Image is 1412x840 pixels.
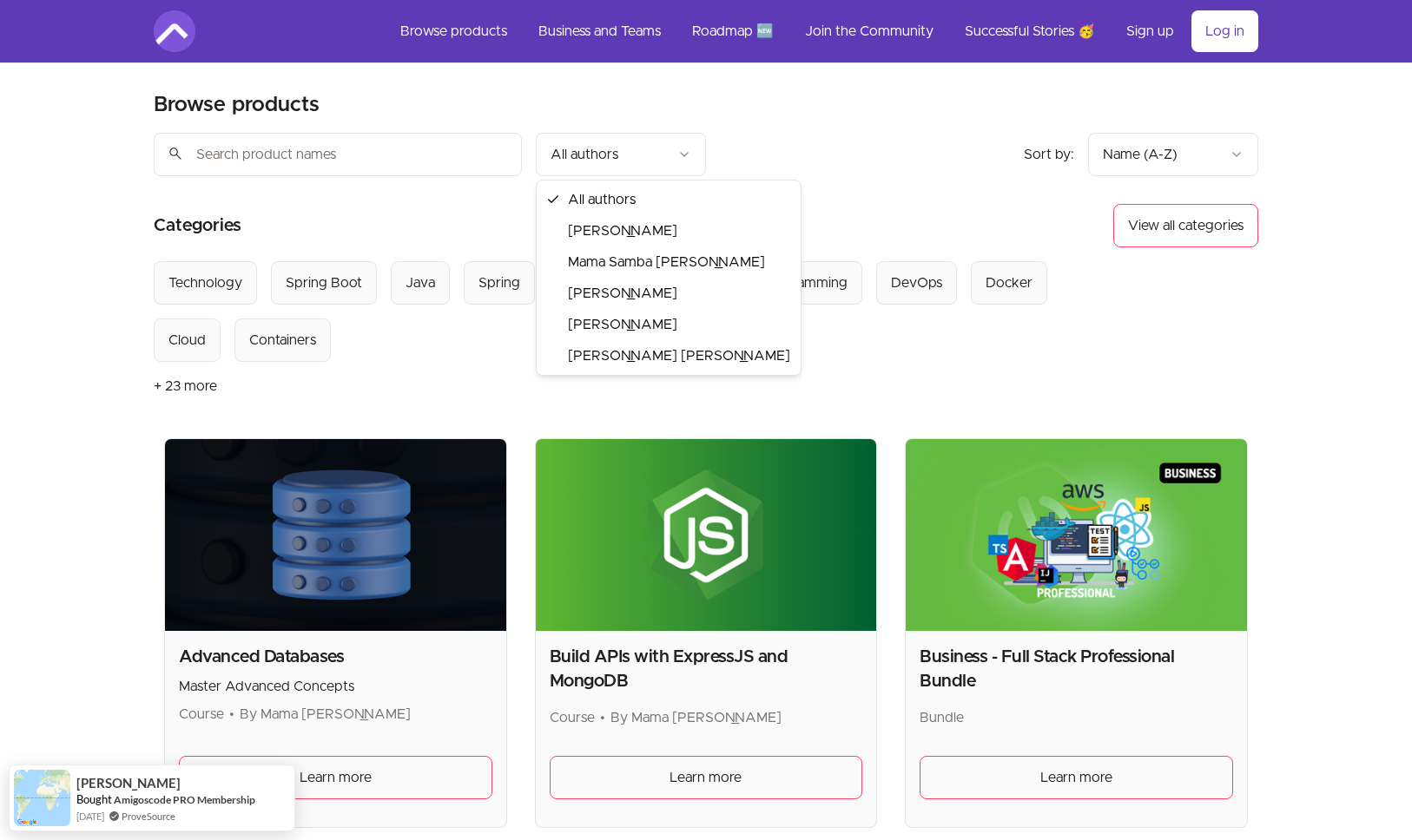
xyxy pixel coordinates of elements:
[568,286,677,300] span: [PERSON_NAME]
[568,349,790,363] span: [PERSON_NAME] [PERSON_NAME]
[568,224,677,238] span: [PERSON_NAME]
[568,255,765,269] span: Mama Samba [PERSON_NAME]
[568,193,636,207] span: All authors
[568,318,677,331] span: [PERSON_NAME]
